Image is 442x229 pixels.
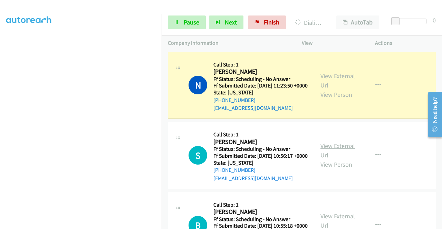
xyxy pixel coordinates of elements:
button: Next [209,15,243,29]
h5: Ff Status: Scheduling - No Answer [213,146,308,153]
a: [EMAIL_ADDRESS][DOMAIN_NAME] [213,105,293,111]
p: Company Information [168,39,289,47]
button: AutoTab [336,15,379,29]
h5: Call Step: 1 [213,201,308,208]
p: Actions [375,39,436,47]
h1: S [189,146,207,165]
a: View External Url [320,72,355,89]
h2: [PERSON_NAME] [213,68,306,76]
h5: Ff Submitted Date: [DATE] 11:23:50 +0000 [213,82,308,89]
a: [PHONE_NUMBER] [213,97,256,103]
a: View Person [320,160,352,168]
h2: [PERSON_NAME] [213,208,306,216]
iframe: Resource Center [422,87,442,142]
h5: Ff Status: Scheduling - No Answer [213,76,308,83]
h5: State: [US_STATE] [213,159,308,166]
h5: Call Step: 1 [213,61,308,68]
p: Dialing [PERSON_NAME] [295,18,324,27]
span: Pause [184,18,199,26]
h2: [PERSON_NAME] [213,138,306,146]
a: View External Url [320,142,355,159]
a: [EMAIL_ADDRESS][DOMAIN_NAME] [213,175,293,181]
span: Finish [264,18,279,26]
div: The call is yet to be attempted [189,146,207,165]
span: Next [225,18,237,26]
p: View [302,39,363,47]
a: Finish [248,15,286,29]
div: 0 [433,15,436,25]
a: View Person [320,91,352,98]
h5: Ff Status: Scheduling - No Answer [213,216,308,223]
h5: Call Step: 1 [213,131,308,138]
h5: Ff Submitted Date: [DATE] 10:56:17 +0000 [213,153,308,159]
a: [PHONE_NUMBER] [213,167,256,173]
div: Delay between calls (in seconds) [395,19,426,24]
h1: N [189,76,207,94]
a: Pause [168,15,206,29]
h5: State: [US_STATE] [213,89,308,96]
